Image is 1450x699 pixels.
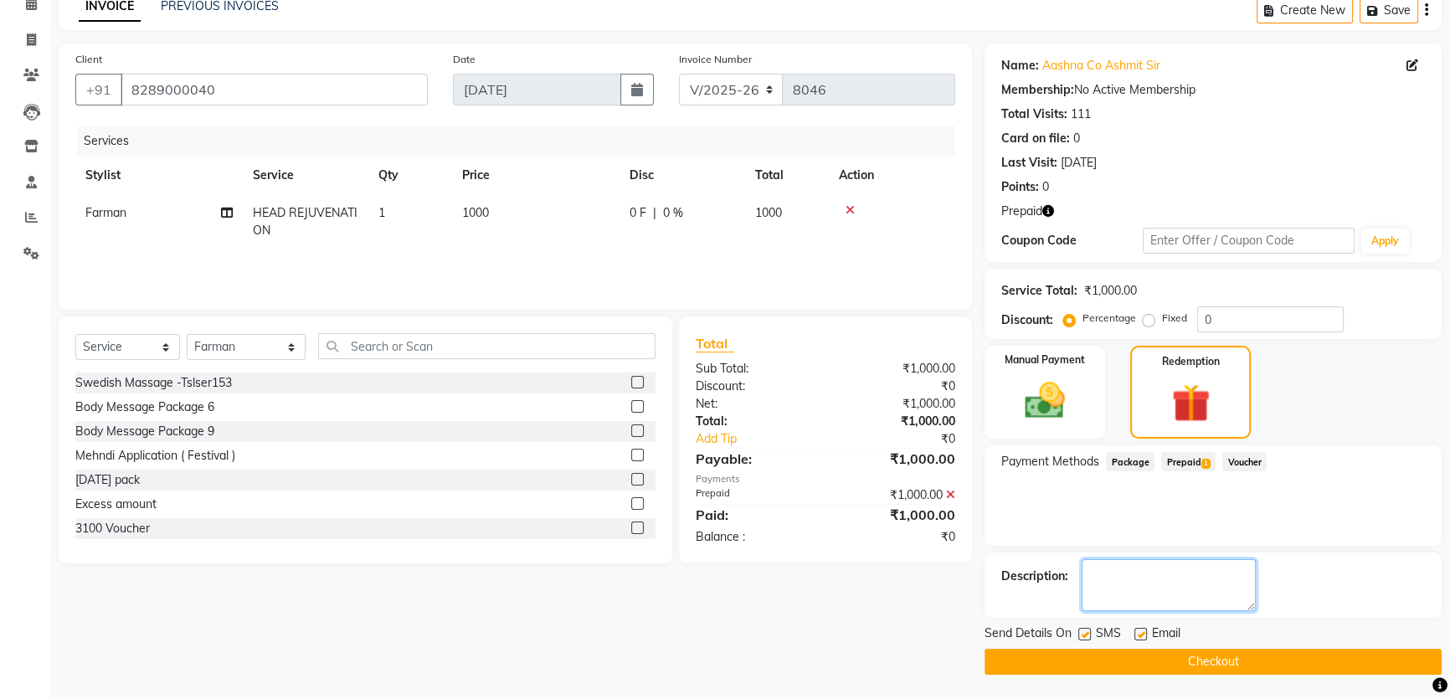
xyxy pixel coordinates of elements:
span: Payment Methods [1001,453,1099,470]
span: Package [1106,452,1154,471]
label: Redemption [1162,354,1220,369]
img: _cash.svg [1012,378,1077,424]
span: 0 % [663,204,683,222]
label: Fixed [1162,311,1187,326]
div: 0 [1073,130,1080,147]
button: Checkout [985,649,1442,675]
div: ₹0 [849,430,968,448]
div: Total: [683,413,825,430]
div: ₹1,000.00 [825,413,968,430]
th: Price [452,157,620,194]
span: Send Details On [985,624,1072,645]
div: ₹1,000.00 [825,449,968,469]
div: Swedish Massage -Tslser153 [75,374,232,392]
span: 1000 [755,205,782,220]
span: Prepaid [1001,203,1042,220]
img: _gift.svg [1159,379,1222,427]
div: ₹0 [825,378,968,395]
div: No Active Membership [1001,81,1425,99]
div: ₹1,000.00 [825,486,968,504]
div: ₹1,000.00 [825,395,968,413]
span: Farman [85,205,126,220]
span: 1 [378,205,385,220]
div: [DATE] [1061,154,1097,172]
div: Body Message Package 9 [75,423,214,440]
div: ₹1,000.00 [825,505,968,525]
div: Coupon Code [1001,232,1143,249]
span: 1000 [462,205,489,220]
th: Service [243,157,368,194]
input: Search by Name/Mobile/Email/Code [121,74,428,105]
span: 1 [1201,459,1211,469]
div: Service Total: [1001,282,1077,300]
div: ₹1,000.00 [825,360,968,378]
div: Name: [1001,57,1039,75]
div: [DATE] pack [75,471,140,489]
div: Mehndi Application ( Festival ) [75,447,235,465]
span: 0 F [630,204,646,222]
input: Search or Scan [318,333,656,359]
label: Invoice Number [679,52,752,67]
th: Disc [620,157,745,194]
div: Body Message Package 6 [75,398,214,416]
button: +91 [75,74,122,105]
div: Discount: [1001,311,1053,329]
div: Membership: [1001,81,1074,99]
div: Points: [1001,178,1039,196]
span: SMS [1096,624,1121,645]
input: Enter Offer / Coupon Code [1143,228,1355,254]
div: Card on file: [1001,130,1070,147]
button: Apply [1361,229,1409,254]
div: Total Visits: [1001,105,1067,123]
div: 111 [1071,105,1091,123]
th: Stylist [75,157,243,194]
span: | [653,204,656,222]
div: Paid: [683,505,825,525]
span: Email [1152,624,1180,645]
span: Total [696,335,734,352]
div: Balance : [683,528,825,546]
a: Add Tip [683,430,850,448]
div: Net: [683,395,825,413]
div: 3100 Voucher [75,520,150,537]
div: Payable: [683,449,825,469]
label: Date [453,52,476,67]
span: Voucher [1222,452,1267,471]
th: Total [745,157,829,194]
th: Action [829,157,955,194]
div: Prepaid [683,486,825,504]
div: ₹0 [825,528,968,546]
div: Excess amount [75,496,157,513]
div: Payments [696,472,956,486]
a: Aashna Co Ashmit Sir [1042,57,1160,75]
span: HEAD REJUVENATION [253,205,357,238]
div: Description: [1001,568,1068,585]
div: Sub Total: [683,360,825,378]
div: Discount: [683,378,825,395]
div: ₹1,000.00 [1084,282,1137,300]
th: Qty [368,157,452,194]
div: Last Visit: [1001,154,1057,172]
label: Percentage [1082,311,1136,326]
div: Services [77,126,968,157]
label: Client [75,52,102,67]
span: Prepaid [1161,452,1216,471]
div: 0 [1042,178,1049,196]
label: Manual Payment [1005,352,1085,367]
